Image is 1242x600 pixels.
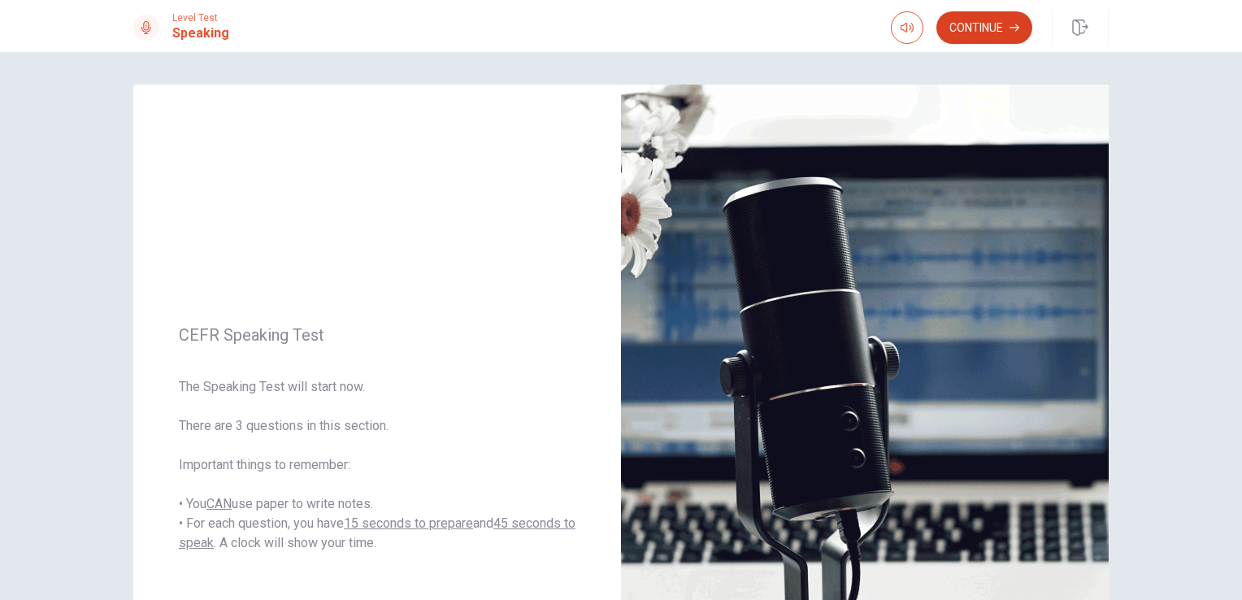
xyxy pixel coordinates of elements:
[344,515,473,531] u: 15 seconds to prepare
[936,11,1032,44] button: Continue
[172,24,229,43] h1: Speaking
[206,496,232,511] u: CAN
[172,12,229,24] span: Level Test
[179,377,575,553] span: The Speaking Test will start now. There are 3 questions in this section. Important things to reme...
[179,325,575,345] span: CEFR Speaking Test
